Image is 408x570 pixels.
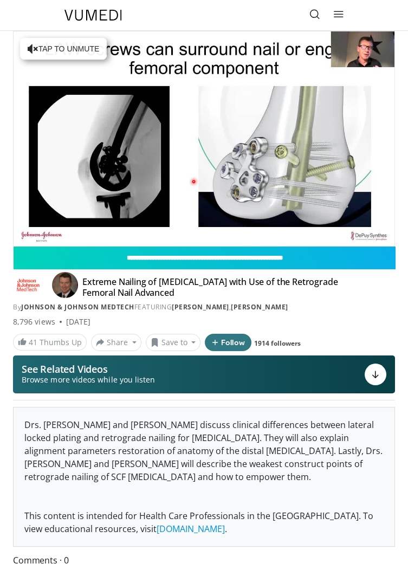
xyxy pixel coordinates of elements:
img: Johnson & Johnson MedTech [13,276,43,294]
a: [DOMAIN_NAME] [157,523,225,535]
a: [PERSON_NAME] [231,302,288,312]
span: Comments 0 [13,553,395,567]
img: Avatar [52,272,78,298]
p: See Related Videos [22,364,155,374]
div: By FEATURING , [13,302,395,312]
a: 41 Thumbs Up [13,334,87,351]
span: 8,796 views [13,316,55,327]
a: [PERSON_NAME] [172,302,229,312]
video-js: Video Player [14,31,394,246]
span: 41 [29,337,37,347]
button: Tap to unmute [20,38,107,60]
div: Drs. [PERSON_NAME] and [PERSON_NAME] discuss clinical differences between lateral locked plating ... [14,407,394,546]
h4: Extreme Nailing of [MEDICAL_DATA] with Use of the Retrograde Femoral Nail Advanced [82,276,353,298]
a: 1914 followers [254,339,301,348]
span: Browse more videos while you listen [22,374,155,385]
button: Share [91,334,141,351]
button: Follow [205,334,251,351]
div: [DATE] [66,316,90,327]
img: VuMedi Logo [64,10,122,21]
button: See Related Videos Browse more videos while you listen [13,355,395,393]
button: Save to [146,334,201,351]
a: Johnson & Johnson MedTech [21,302,134,312]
